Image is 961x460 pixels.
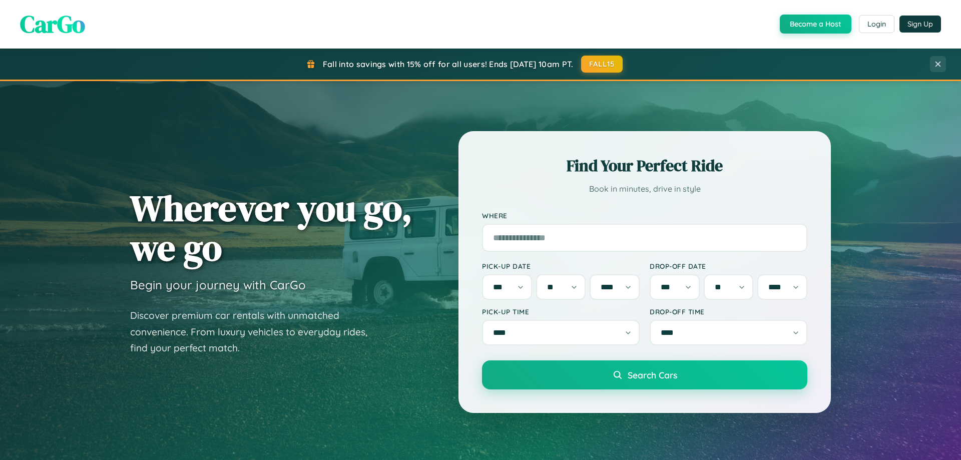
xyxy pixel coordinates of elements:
button: Login [859,15,894,33]
p: Book in minutes, drive in style [482,182,807,196]
span: Fall into savings with 15% off for all users! Ends [DATE] 10am PT. [323,59,574,69]
h2: Find Your Perfect Ride [482,155,807,177]
p: Discover premium car rentals with unmatched convenience. From luxury vehicles to everyday rides, ... [130,307,380,356]
span: CarGo [20,8,85,41]
button: Search Cars [482,360,807,389]
label: Drop-off Date [650,262,807,270]
button: FALL15 [581,56,623,73]
button: Become a Host [780,15,851,34]
label: Pick-up Time [482,307,640,316]
label: Where [482,211,807,220]
label: Pick-up Date [482,262,640,270]
h1: Wherever you go, we go [130,188,412,267]
h3: Begin your journey with CarGo [130,277,306,292]
span: Search Cars [628,369,677,380]
button: Sign Up [899,16,941,33]
label: Drop-off Time [650,307,807,316]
